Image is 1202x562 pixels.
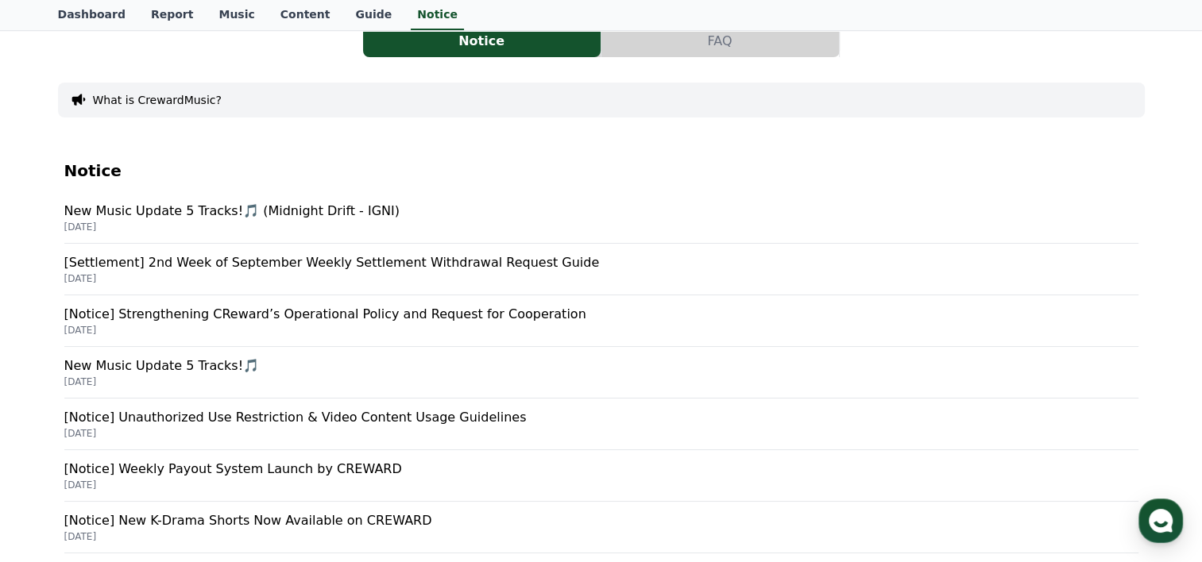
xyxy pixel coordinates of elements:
[64,479,1138,491] p: [DATE]
[64,511,1138,530] p: [Notice] New K-Drama Shorts Now Available on CREWARD
[64,162,1138,179] h4: Notice
[64,192,1138,244] a: New Music Update 5 Tracks!🎵 (Midnight Drift - IGNI) [DATE]
[64,427,1138,440] p: [DATE]
[601,25,840,57] a: FAQ
[64,530,1138,543] p: [DATE]
[64,460,1138,479] p: [Notice] Weekly Payout System Launch by CREWARD
[5,430,105,470] a: Home
[64,356,1138,375] p: New Music Update 5 Tracks!🎵
[64,450,1138,502] a: [Notice] Weekly Payout System Launch by CREWARD [DATE]
[363,25,601,57] button: Notice
[64,253,1138,272] p: [Settlement] 2nd Week of September Weekly Settlement Withdrawal Request Guide
[132,455,179,468] span: Messages
[41,454,68,467] span: Home
[64,324,1138,337] p: [DATE]
[235,454,274,467] span: Settings
[93,92,222,108] button: What is CrewardMusic?
[601,25,839,57] button: FAQ
[64,408,1138,427] p: [Notice] Unauthorized Use Restriction & Video Content Usage Guidelines
[64,347,1138,398] a: New Music Update 5 Tracks!🎵 [DATE]
[105,430,205,470] a: Messages
[64,502,1138,553] a: [Notice] New K-Drama Shorts Now Available on CREWARD [DATE]
[64,295,1138,347] a: [Notice] Strengthening CReward’s Operational Policy and Request for Cooperation [DATE]
[64,375,1138,388] p: [DATE]
[205,430,305,470] a: Settings
[64,202,1138,221] p: New Music Update 5 Tracks!🎵 (Midnight Drift - IGNI)
[64,221,1138,233] p: [DATE]
[64,272,1138,285] p: [DATE]
[64,398,1138,450] a: [Notice] Unauthorized Use Restriction & Video Content Usage Guidelines [DATE]
[64,305,1138,324] p: [Notice] Strengthening CReward’s Operational Policy and Request for Cooperation
[64,244,1138,295] a: [Settlement] 2nd Week of September Weekly Settlement Withdrawal Request Guide [DATE]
